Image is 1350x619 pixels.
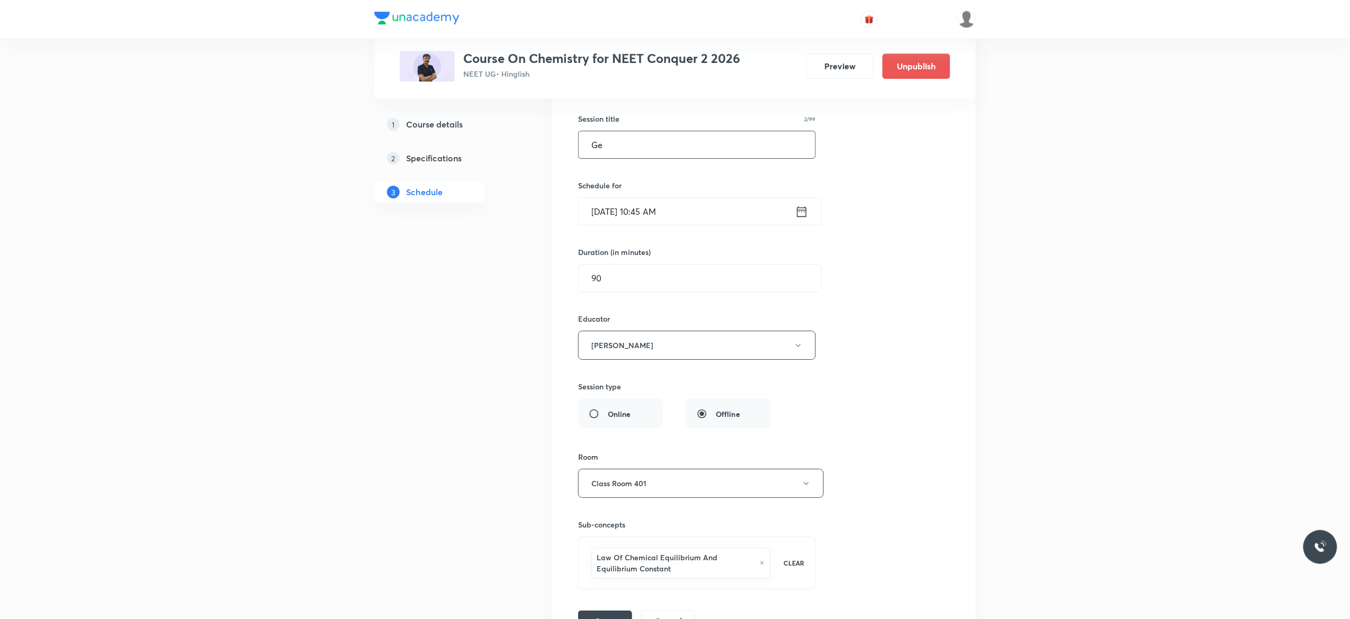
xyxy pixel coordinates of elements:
[958,10,976,28] img: Anuruddha Kumar
[406,152,462,165] h5: Specifications
[579,131,815,158] input: A great title is short, clear and descriptive
[406,186,443,198] h5: Schedule
[883,53,950,79] button: Unpublish
[400,51,455,81] img: 51FDFC85-4342-49A6-AADC-93A7F69F7F6E_plus.png
[579,265,821,292] input: 90
[578,381,621,392] h6: Session type
[578,519,816,530] h6: Sub-concepts
[463,51,740,66] h3: Course On Chemistry for NEET Conquer 2 2026
[784,558,805,568] p: CLEAR
[865,14,874,24] img: avatar
[861,11,878,28] button: avatar
[578,331,816,360] button: [PERSON_NAME]
[374,12,460,27] a: Company Logo
[1314,541,1327,553] img: ttu
[578,469,824,498] button: Class Room 401
[387,118,400,131] p: 1
[374,12,460,24] img: Company Logo
[578,247,651,258] h6: Duration (in minutes)
[578,180,816,191] h6: Schedule for
[805,116,816,122] p: 2/99
[387,152,400,165] p: 2
[578,451,598,462] h6: Room
[597,552,754,574] h6: Law Of Chemical Equilibrium And Equilibrium Constant
[406,118,463,131] h5: Course details
[463,68,740,79] p: NEET UG • Hinglish
[374,114,518,135] a: 1Course details
[578,313,816,324] h6: Educator
[387,186,400,198] p: 3
[806,53,874,79] button: Preview
[578,113,619,124] h6: Session title
[374,148,518,169] a: 2Specifications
